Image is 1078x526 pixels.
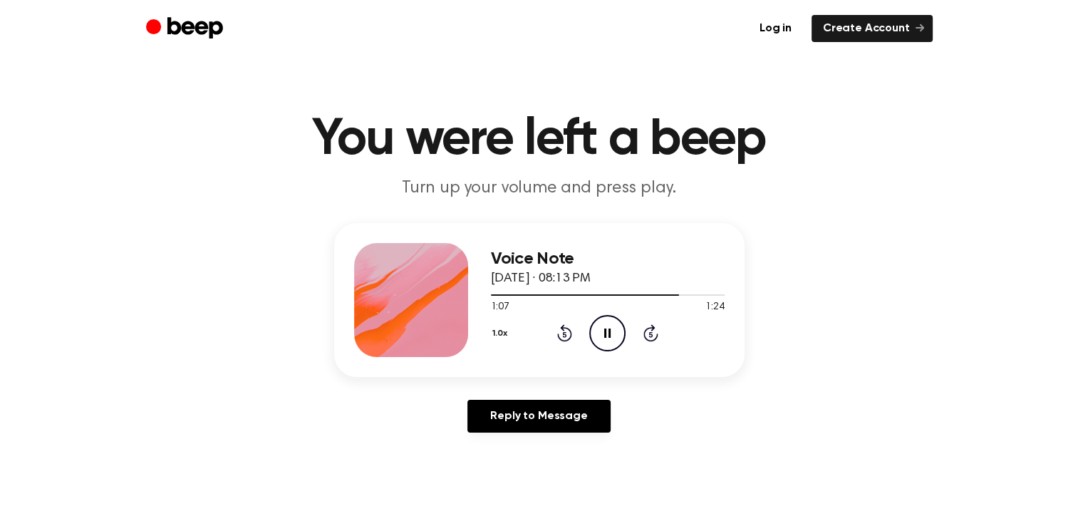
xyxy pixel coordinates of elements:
[491,272,591,285] span: [DATE] · 08:13 PM
[146,15,227,43] a: Beep
[705,300,724,315] span: 1:24
[266,177,813,200] p: Turn up your volume and press play.
[491,321,513,346] button: 1.0x
[175,114,904,165] h1: You were left a beep
[491,300,509,315] span: 1:07
[491,249,725,269] h3: Voice Note
[467,400,610,433] a: Reply to Message
[748,15,803,42] a: Log in
[812,15,933,42] a: Create Account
